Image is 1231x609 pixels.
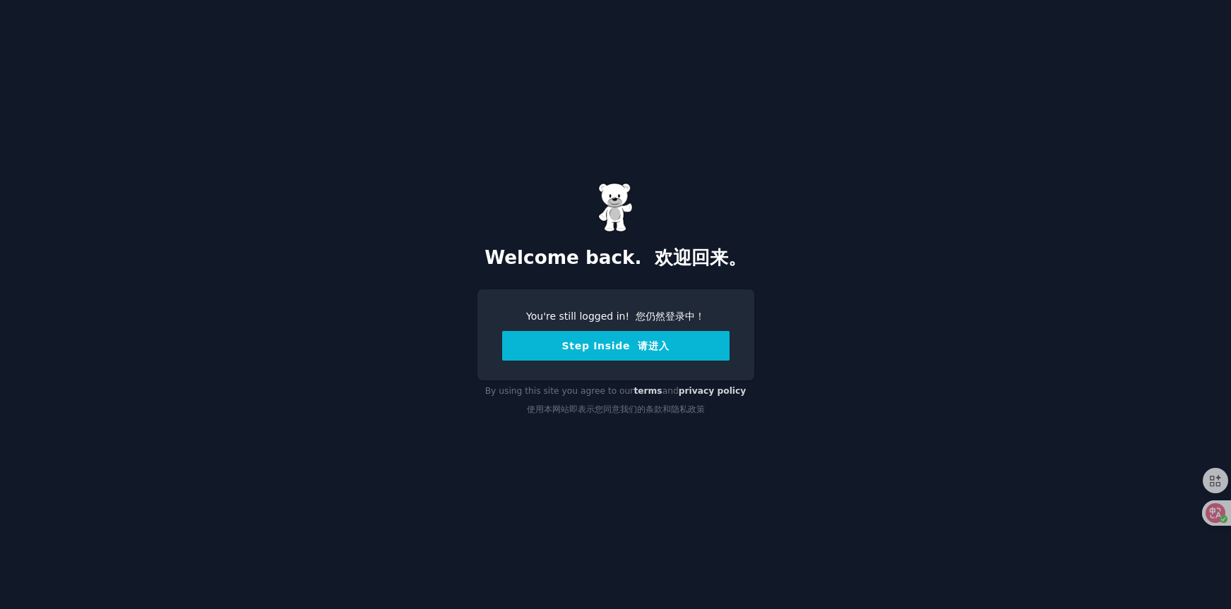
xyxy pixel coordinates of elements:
img: Gummy Bear [598,183,634,232]
a: Step Inside 请进入 [502,340,730,351]
a: terms [634,386,662,396]
div: You're still logged in! [502,309,730,324]
font: 使用本网站即表示您同意我们的条款和隐私政策 [527,404,705,414]
h2: Welcome back. [477,247,754,270]
font: 您仍然登录中！ [636,310,705,322]
font: 欢迎回来。 [655,247,747,268]
div: By using this site you agree to our and [477,380,754,426]
font: 请进入 [638,340,669,351]
a: privacy policy [679,386,747,396]
button: Step Inside 请进入 [502,331,730,361]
